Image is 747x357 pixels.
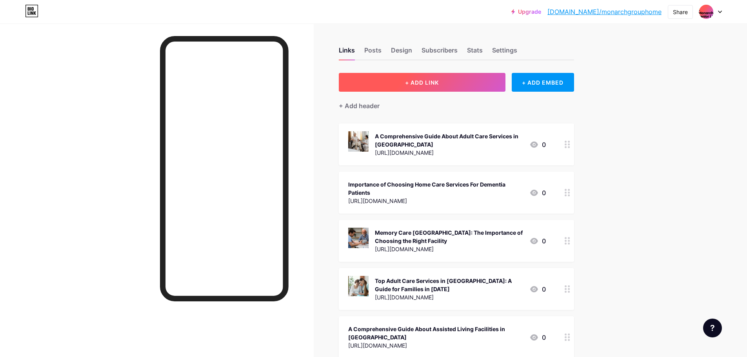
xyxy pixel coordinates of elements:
div: Stats [467,45,483,60]
div: Subscribers [422,45,458,60]
div: [URL][DOMAIN_NAME] [375,245,523,253]
div: [URL][DOMAIN_NAME] [348,197,523,205]
div: 0 [529,140,546,149]
div: Importance of Choosing Home Care Services For Dementia Patients [348,180,523,197]
div: Settings [492,45,517,60]
img: monarchgrouphome [699,4,714,19]
div: [URL][DOMAIN_NAME] [348,341,523,350]
div: 0 [529,285,546,294]
img: Top Adult Care Services in Las Vegas: A Guide for Families in 2025 [348,276,369,296]
div: Memory Care [GEOGRAPHIC_DATA]: The Importance of Choosing the Right Facility [375,228,523,245]
div: 0 [529,188,546,198]
button: + ADD LINK [339,73,505,92]
div: [URL][DOMAIN_NAME] [375,149,523,157]
div: Design [391,45,412,60]
div: + ADD EMBED [512,73,574,92]
div: + Add header [339,101,380,111]
span: + ADD LINK [405,79,439,86]
img: A Comprehensive Guide About Adult Care Services in Las Vegas [348,131,369,152]
img: Memory Care Las Vegas: The Importance of Choosing the Right Facility [348,228,369,248]
div: Posts [364,45,382,60]
a: [DOMAIN_NAME]/monarchgrouphome [547,7,662,16]
div: 0 [529,236,546,246]
div: Top Adult Care Services in [GEOGRAPHIC_DATA]: A Guide for Families in [DATE] [375,277,523,293]
div: A Comprehensive Guide About Assisted Living Facilities in [GEOGRAPHIC_DATA] [348,325,523,341]
div: Share [673,8,688,16]
div: [URL][DOMAIN_NAME] [375,293,523,301]
div: Links [339,45,355,60]
div: 0 [529,333,546,342]
div: A Comprehensive Guide About Adult Care Services in [GEOGRAPHIC_DATA] [375,132,523,149]
a: Upgrade [511,9,541,15]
